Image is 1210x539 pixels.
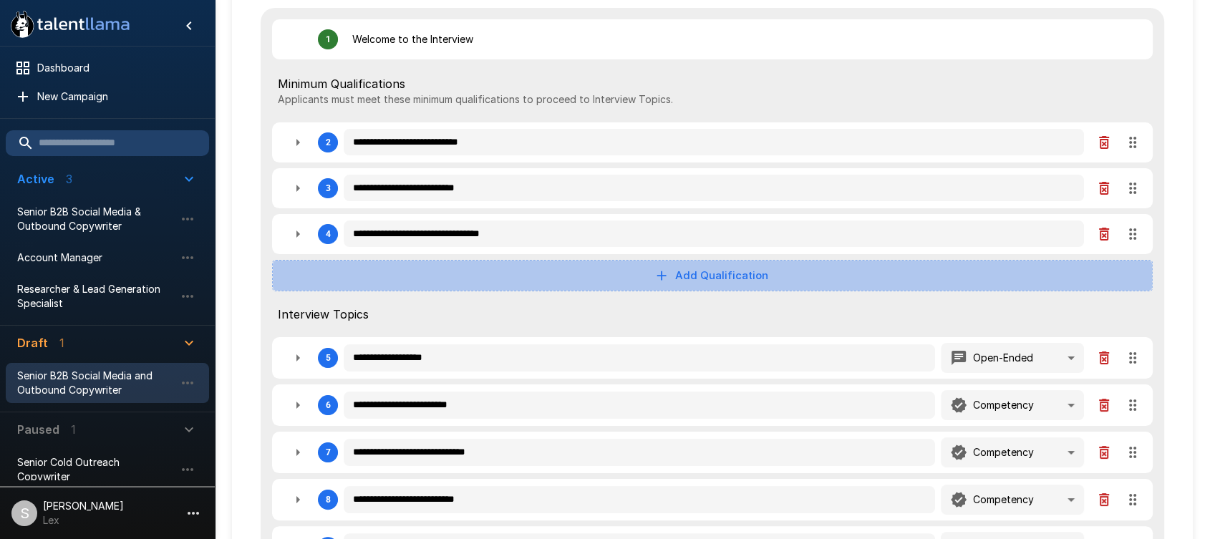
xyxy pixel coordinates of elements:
div: 2 [326,137,331,147]
span: Interview Topics [278,306,1147,323]
p: Competency [973,492,1034,507]
p: Applicants must meet these minimum qualifications to proceed to Interview Topics. [278,92,1147,107]
div: 7 [326,447,331,457]
div: 3 [272,168,1153,208]
p: Open-Ended [973,351,1033,365]
button: Add Qualification [272,260,1153,291]
p: Welcome to the Interview [352,32,473,47]
div: 8 [326,495,331,505]
div: 2 [272,122,1153,162]
div: 6 [326,400,331,410]
p: Competency [973,398,1034,412]
p: Competency [973,445,1034,460]
div: 6 [272,384,1153,426]
span: Minimum Qualifications [278,75,1147,92]
div: 7 [272,432,1153,473]
div: 1 [326,34,331,44]
div: 8 [272,479,1153,520]
div: 5 [326,353,331,363]
div: 5 [272,337,1153,379]
div: 4 [326,229,331,239]
div: 4 [272,214,1153,254]
div: 3 [326,183,331,193]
